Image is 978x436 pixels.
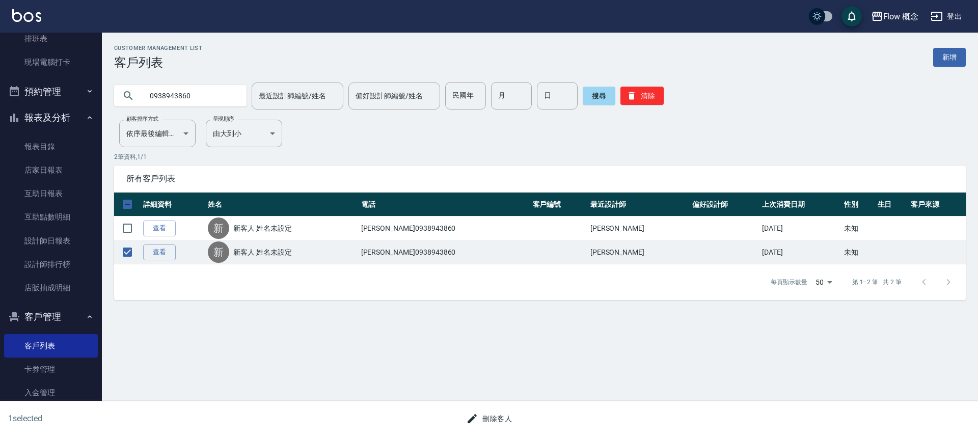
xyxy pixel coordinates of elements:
td: [DATE] [759,240,841,264]
h3: 客戶列表 [114,56,202,70]
td: [PERSON_NAME] [588,240,690,264]
label: 顧客排序方式 [126,115,158,123]
a: 客戶列表 [4,334,98,358]
h6: 1 selected [8,412,242,425]
a: 新增 [933,48,966,67]
button: 登出 [927,7,966,26]
a: 查看 [143,244,176,260]
button: 報表及分析 [4,104,98,131]
input: 搜尋關鍵字 [143,82,238,110]
a: 設計師排行榜 [4,253,98,276]
a: 店家日報表 [4,158,98,182]
span: 所有客戶列表 [126,174,954,184]
p: 2 筆資料, 1 / 1 [114,152,966,161]
button: 客戶管理 [4,304,98,330]
td: [PERSON_NAME]0938943860 [359,240,530,264]
button: save [841,6,862,26]
div: 新 [208,241,229,263]
a: 設計師日報表 [4,229,98,253]
th: 上次消費日期 [759,193,841,216]
button: 刪除客人 [462,410,516,428]
th: 客戶來源 [908,193,966,216]
th: 性別 [841,193,875,216]
a: 互助日報表 [4,182,98,205]
td: [DATE] [759,216,841,240]
a: 入金管理 [4,381,98,404]
div: 由大到小 [206,120,282,147]
a: 店販抽成明細 [4,276,98,299]
p: 第 1–2 筆 共 2 筆 [852,278,902,287]
h2: Customer Management List [114,45,202,51]
td: [PERSON_NAME]0938943860 [359,216,530,240]
td: 未知 [841,216,875,240]
th: 客戶編號 [530,193,588,216]
th: 詳細資料 [141,193,205,216]
td: 未知 [841,240,875,264]
a: 報表目錄 [4,135,98,158]
a: 互助點數明細 [4,205,98,229]
td: [PERSON_NAME] [588,216,690,240]
img: Logo [12,9,41,22]
button: Flow 概念 [867,6,923,27]
th: 電話 [359,193,530,216]
button: 搜尋 [583,87,615,105]
th: 姓名 [205,193,358,216]
button: 預約管理 [4,78,98,105]
a: 現場電腦打卡 [4,50,98,74]
div: 50 [811,268,836,296]
th: 最近設計師 [588,193,690,216]
p: 每頁顯示數量 [771,278,807,287]
a: 排班表 [4,27,98,50]
th: 偏好設計師 [690,193,759,216]
div: 新 [208,217,229,239]
label: 呈現順序 [213,115,234,123]
a: 新客人 姓名未設定 [233,247,292,257]
div: 依序最後編輯時間 [119,120,196,147]
a: 查看 [143,221,176,236]
a: 新客人 姓名未設定 [233,223,292,233]
button: 清除 [620,87,664,105]
th: 生日 [875,193,908,216]
div: Flow 概念 [883,10,919,23]
a: 卡券管理 [4,358,98,381]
